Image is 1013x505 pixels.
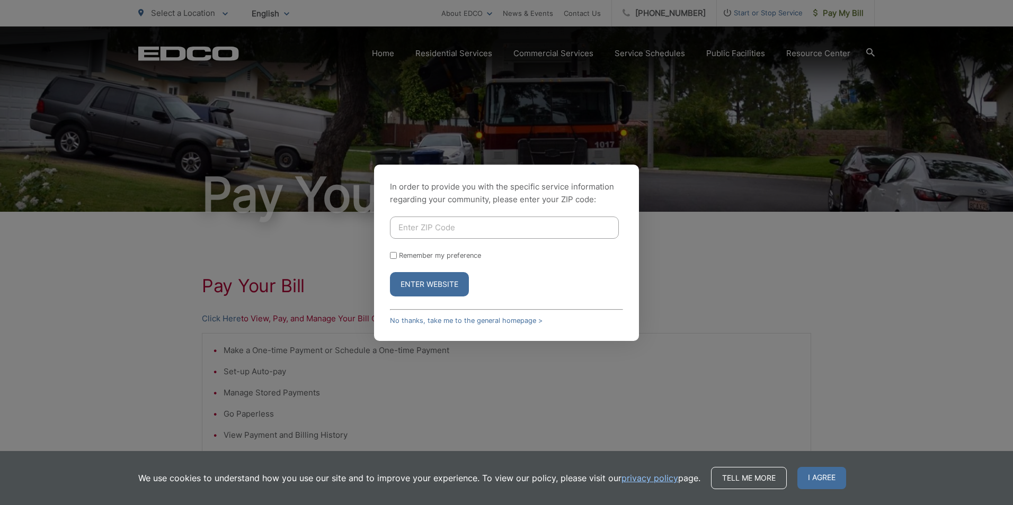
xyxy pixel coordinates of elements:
[390,272,469,296] button: Enter Website
[711,467,787,489] a: Tell me more
[621,472,678,484] a: privacy policy
[138,472,700,484] p: We use cookies to understand how you use our site and to improve your experience. To view our pol...
[797,467,846,489] span: I agree
[390,181,623,206] p: In order to provide you with the specific service information regarding your community, please en...
[390,217,619,239] input: Enter ZIP Code
[390,317,543,324] a: No thanks, take me to the general homepage >
[399,251,481,259] label: Remember my preference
